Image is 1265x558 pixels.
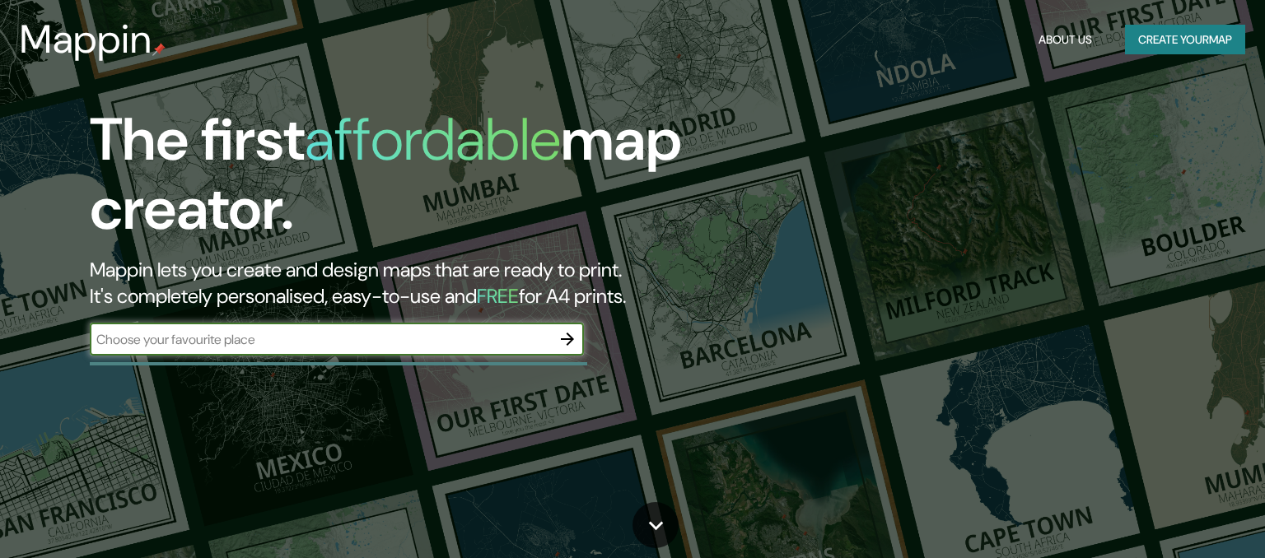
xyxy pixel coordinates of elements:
h1: affordable [305,101,561,178]
h3: Mappin [20,16,152,63]
img: mappin-pin [152,43,166,56]
input: Choose your favourite place [90,330,551,349]
button: About Us [1032,25,1099,55]
h1: The first map creator. [90,105,722,257]
button: Create yourmap [1125,25,1245,55]
h5: FREE [477,283,519,309]
h2: Mappin lets you create and design maps that are ready to print. It's completely personalised, eas... [90,257,722,309]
